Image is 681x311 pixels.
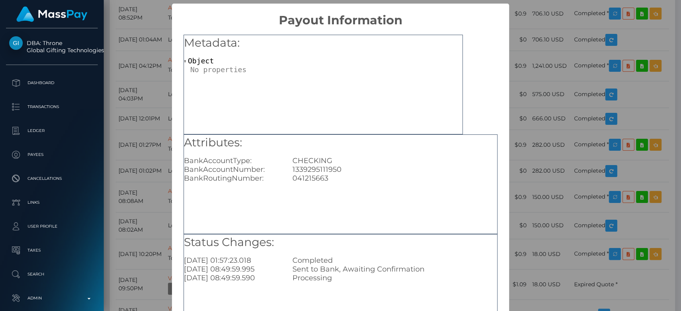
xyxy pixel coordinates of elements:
img: MassPay Logo [16,6,87,22]
p: Links [9,197,95,209]
div: BankAccountNumber: [178,165,286,174]
img: Global Gifting Technologies Inc [9,36,23,50]
div: CHECKING [286,156,503,165]
div: 1339295111950 [286,165,503,174]
p: Ledger [9,125,95,137]
div: 041215663 [286,174,503,183]
div: [DATE] 01:57:23.018 [178,256,286,265]
div: Processing [286,274,503,282]
p: User Profile [9,220,95,232]
div: Completed [286,256,503,265]
h2: Payout Information [172,4,509,28]
h5: Attributes: [184,135,497,151]
div: BankRoutingNumber: [178,174,286,183]
div: [DATE] 08:49:59.590 [178,274,286,282]
p: Admin [9,292,95,304]
span: Object [188,57,214,65]
p: Payees [9,149,95,161]
span: DBA: Throne Global Gifting Technologies Inc [6,39,98,54]
div: [DATE] 08:49:59.995 [178,265,286,274]
p: Transactions [9,101,95,113]
p: Search [9,268,95,280]
div: Sent to Bank, Awaiting Confirmation [286,265,503,274]
p: Taxes [9,244,95,256]
div: BankAccountType: [178,156,286,165]
h5: Metadata: [184,35,462,51]
p: Cancellations [9,173,95,185]
p: Dashboard [9,77,95,89]
h5: Status Changes: [184,234,497,250]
